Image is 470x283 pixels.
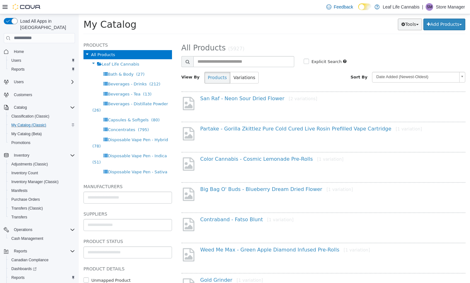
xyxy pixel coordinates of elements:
span: Inventory [14,153,29,158]
span: Classification (Classic) [11,114,49,119]
span: All Products [12,38,36,43]
button: Inventory [1,151,77,160]
a: Dashboards [9,265,39,273]
span: My Catalog (Classic) [11,123,46,128]
span: Manifests [9,187,75,194]
h5: Suppliers [5,196,93,204]
p: | [422,3,423,11]
a: Cash Management [9,235,46,242]
span: Load All Apps in [GEOGRAPHIC_DATA] [18,18,75,31]
a: Inventory Manager (Classic) [9,178,61,186]
button: Adjustments (Classic) [6,160,77,169]
a: Reports [9,274,27,281]
span: Operations [14,227,32,232]
a: Date Added (Newest-Oldest) [293,58,387,68]
span: Disposable Vape Pen - Sativa [29,155,89,160]
a: Gold Grinder[1 variation] [122,263,184,269]
button: Products [126,58,152,69]
button: Reports [6,273,77,282]
span: Users [11,58,21,63]
span: Reports [11,275,25,280]
span: (212) [71,67,82,72]
img: Cova [13,4,41,10]
span: Classification (Classic) [9,113,75,120]
button: Transfers (Classic) [6,204,77,213]
small: [1 variation] [317,112,343,117]
button: Reports [11,247,30,255]
span: Cash Management [9,235,75,242]
span: Transfers [9,213,75,221]
span: View By [103,61,121,65]
span: Promotions [9,139,75,147]
span: Leaf Life Cannabis [23,48,60,52]
span: (51) [14,146,22,150]
span: Inventory Manager (Classic) [11,179,59,184]
img: missing-image.png [103,112,117,127]
h5: Product Details [5,251,93,258]
button: Reports [1,247,77,256]
a: Users [9,57,24,64]
span: (78) [14,130,22,134]
span: Transfers (Classic) [9,205,75,212]
a: Weed Me Max - Green Apple Diamond Infused Pre-Rolls[1 variation] [122,233,291,239]
h5: Product Status [5,223,93,231]
a: Inventory Count [9,169,41,177]
h5: Manufacturers [5,169,93,176]
small: [1 variation] [238,142,265,147]
a: Home [11,48,26,55]
button: Variations [151,58,180,69]
p: Store Manager [436,3,465,11]
a: My Catalog (Beta) [9,130,44,138]
small: [1 variation] [248,173,274,178]
button: Operations [1,225,77,234]
span: SM [427,3,432,11]
a: Transfers (Classic) [9,205,45,212]
button: Inventory Manager (Classic) [6,177,77,186]
span: Promotions [11,140,31,145]
span: Catalog [11,104,75,111]
a: Partake - Gorilla Zkittlez Pure Cold Cured Live Rosin Prefilled Vape Cartridge[1 variation] [122,112,343,118]
a: Big Bag O' Buds - Blueberry Dream Dried Flower[1 variation] [122,172,274,178]
img: missing-image.png [103,142,117,158]
span: Reports [11,67,25,72]
span: Reports [11,247,75,255]
span: Inventory Manager (Classic) [9,178,75,186]
button: Catalog [1,103,77,112]
a: Canadian Compliance [9,256,51,264]
span: Reports [14,249,27,254]
a: Customers [11,91,35,99]
button: Inventory [11,152,32,159]
span: Date Added (Newest-Oldest) [294,58,378,68]
a: Reports [9,66,27,73]
button: Catalog [11,104,29,111]
span: Adjustments (Classic) [11,162,48,167]
a: Feedback [324,1,356,13]
button: Tools [319,4,343,16]
button: Cash Management [6,234,77,243]
span: Inventory Count [9,169,75,177]
span: Beverages - Tea [29,78,62,82]
img: missing-image.png [103,203,117,218]
small: [1 variation] [188,203,215,208]
span: (13) [64,78,73,82]
span: My Catalog [5,5,58,16]
span: Users [14,79,24,84]
span: Sort By [272,61,289,65]
small: [1 variation] [158,263,184,269]
span: All Products [103,29,147,38]
span: Users [11,78,75,86]
img: missing-image.png [103,233,117,248]
span: Capsules & Softgels [29,103,70,108]
h5: Products [5,27,93,35]
span: Reports [9,274,75,281]
span: Users [9,57,75,64]
label: Explicit Search [231,44,263,51]
span: (27) [57,58,66,62]
span: Purchase Orders [11,197,40,202]
button: Add Products [345,4,387,16]
small: [2 variations] [210,82,238,87]
span: Disposable Vape Pen - Hybrid [29,123,89,128]
button: Classification (Classic) [6,112,77,121]
p: Leaf Life Cannabis [383,3,420,11]
a: San Raf - Neon Sour Dried Flower[2 variations] [122,81,239,87]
